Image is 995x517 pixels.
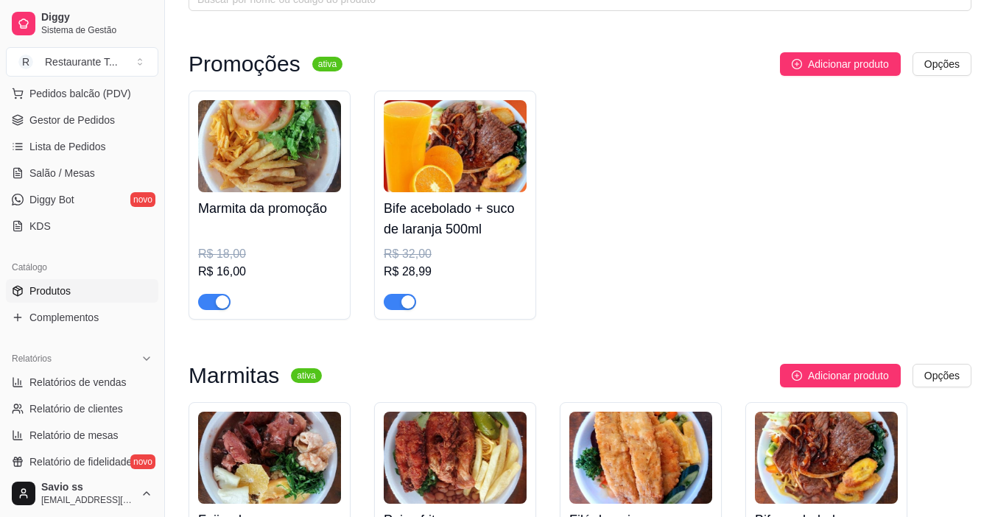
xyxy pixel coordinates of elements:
[755,412,898,504] img: product-image
[6,423,158,447] a: Relatório de mesas
[808,56,889,72] span: Adicionar produto
[29,401,123,416] span: Relatório de clientes
[924,367,960,384] span: Opções
[29,113,115,127] span: Gestor de Pedidos
[6,279,158,303] a: Produtos
[41,494,135,506] span: [EMAIL_ADDRESS][DOMAIN_NAME]
[6,397,158,421] a: Relatório de clientes
[6,370,158,394] a: Relatórios de vendas
[913,52,971,76] button: Opções
[41,481,135,494] span: Savio ss
[384,198,527,239] h4: Bife acebolado + suco de laranja 500ml
[6,82,158,105] button: Pedidos balcão (PDV)
[6,450,158,474] a: Relatório de fidelidadenovo
[384,412,527,504] img: product-image
[924,56,960,72] span: Opções
[913,364,971,387] button: Opções
[12,353,52,365] span: Relatórios
[6,161,158,185] a: Salão / Mesas
[6,135,158,158] a: Lista de Pedidos
[792,370,802,381] span: plus-circle
[29,166,95,180] span: Salão / Mesas
[6,256,158,279] div: Catálogo
[792,59,802,69] span: plus-circle
[189,55,300,73] h3: Promoções
[29,375,127,390] span: Relatórios de vendas
[45,54,118,69] div: Restaurante T ...
[384,245,527,263] div: R$ 32,00
[29,86,131,101] span: Pedidos balcão (PDV)
[384,263,527,281] div: R$ 28,99
[6,476,158,511] button: Savio ss[EMAIL_ADDRESS][DOMAIN_NAME]
[29,284,71,298] span: Produtos
[198,263,341,281] div: R$ 16,00
[6,188,158,211] a: Diggy Botnovo
[29,310,99,325] span: Complementos
[808,367,889,384] span: Adicionar produto
[41,11,152,24] span: Diggy
[198,100,341,192] img: product-image
[6,47,158,77] button: Select a team
[291,368,321,383] sup: ativa
[29,428,119,443] span: Relatório de mesas
[6,6,158,41] a: DiggySistema de Gestão
[780,52,901,76] button: Adicionar produto
[18,54,33,69] span: R
[41,24,152,36] span: Sistema de Gestão
[312,57,342,71] sup: ativa
[6,214,158,238] a: KDS
[780,364,901,387] button: Adicionar produto
[569,412,712,504] img: product-image
[6,108,158,132] a: Gestor de Pedidos
[29,219,51,233] span: KDS
[198,245,341,263] div: R$ 18,00
[29,192,74,207] span: Diggy Bot
[29,139,106,154] span: Lista de Pedidos
[198,198,341,219] h4: Marmita da promoção
[198,412,341,504] img: product-image
[6,306,158,329] a: Complementos
[384,100,527,192] img: product-image
[29,454,132,469] span: Relatório de fidelidade
[189,367,279,384] h3: Marmitas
